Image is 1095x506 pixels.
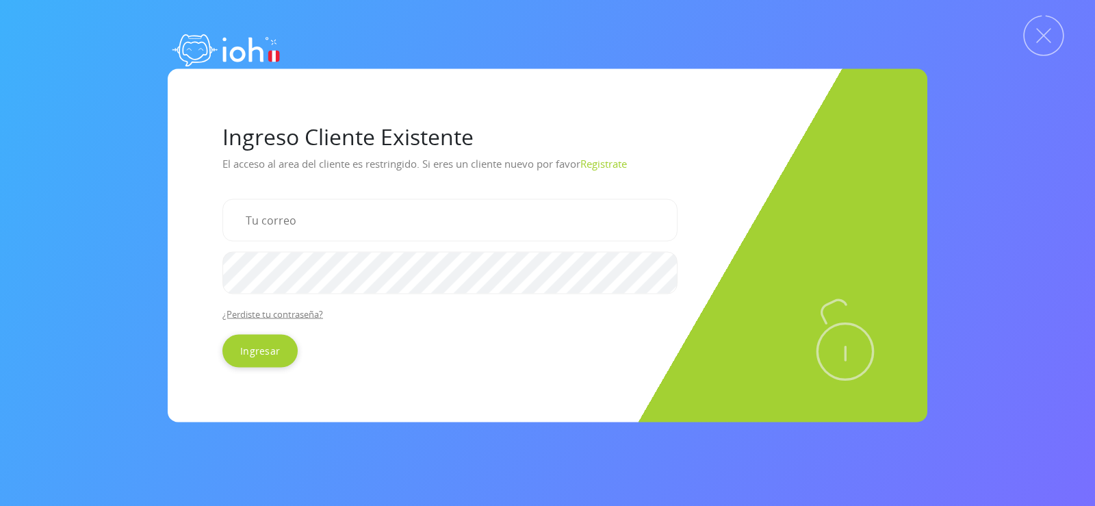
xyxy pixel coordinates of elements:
[1023,15,1064,56] img: Cerrar
[222,334,298,367] input: Ingresar
[580,156,627,170] a: Registrate
[222,123,873,149] h1: Ingreso Cliente Existente
[222,307,323,320] a: ¿Perdiste tu contraseña?
[222,199,678,241] input: Tu correo
[222,152,873,188] p: El acceso al area del cliente es restringido. Si eres un cliente nuevo por favor
[168,21,284,75] img: logo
